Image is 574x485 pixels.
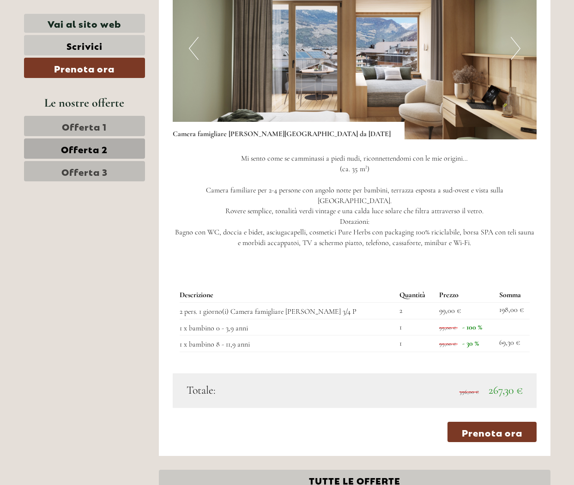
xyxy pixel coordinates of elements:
span: Offerta 2 [61,142,108,155]
td: 2 pers. 1 giorno(i) Camera famigliare [PERSON_NAME] 3/4 P [180,302,396,319]
a: Prenota ora [447,422,537,442]
button: Previous [189,37,199,60]
span: Offerta 1 [62,120,107,132]
span: 267,30 € [489,383,523,397]
a: Vai al sito web [24,14,145,33]
th: Quantità [396,288,435,302]
th: Descrizione [180,288,396,302]
a: Prenota ora [24,58,145,78]
span: 99,00 € [439,324,456,331]
div: Totale: [180,383,355,398]
span: - 100 % [462,323,482,332]
td: 198,00 € [495,302,529,319]
span: 99,00 € [439,341,456,347]
div: Camera famigliare [PERSON_NAME][GEOGRAPHIC_DATA] da [DATE] [173,122,405,139]
td: 1 x bambino 8 - 11,9 anni [180,335,396,352]
td: 1 x bambino 0 - 3,9 anni [180,319,396,335]
p: Mi sento come se camminassi a piedi nudi, riconnettendomi con le mie origini… (ca. 35 m²) Camera ... [173,153,537,248]
div: Le nostre offerte [24,94,145,111]
td: 1 [396,335,435,352]
th: Prezzo [435,288,495,302]
span: Offerta 3 [61,165,108,178]
button: Next [511,37,520,60]
td: 1 [396,319,435,335]
span: 396,00 € [459,389,479,395]
a: Scrivici [24,35,145,55]
td: 69,30 € [495,335,529,352]
th: Somma [495,288,529,302]
span: 99,00 € [439,306,461,315]
span: - 30 % [462,339,479,348]
td: 2 [396,302,435,319]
